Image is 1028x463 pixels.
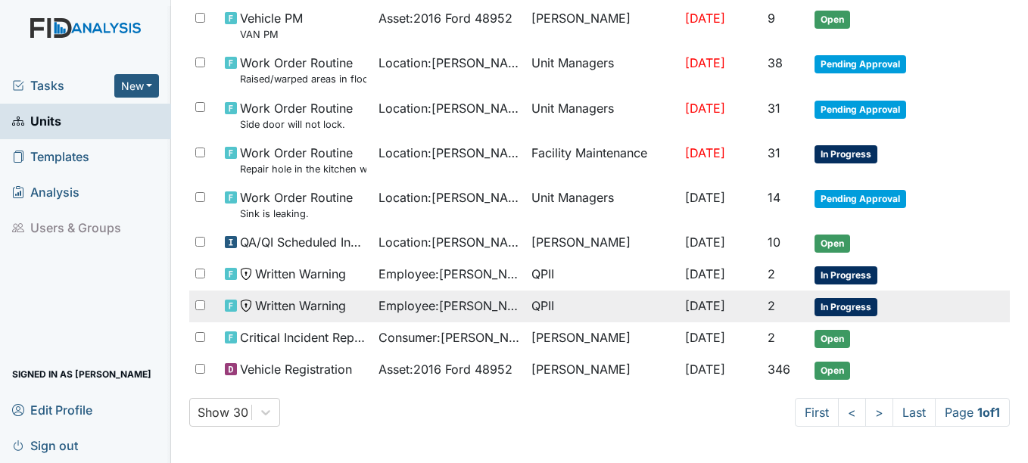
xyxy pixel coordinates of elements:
div: Show 30 [198,403,248,421]
span: Location : [PERSON_NAME]. ICF [378,99,519,117]
td: [PERSON_NAME] [525,3,678,48]
span: Vehicle Registration [240,360,352,378]
td: QPII [525,291,678,322]
span: [DATE] [685,362,725,377]
span: 346 [768,362,790,377]
span: [DATE] [685,11,725,26]
span: In Progress [815,298,877,316]
td: [PERSON_NAME] [525,322,678,354]
span: Templates [12,145,89,169]
button: New [114,74,160,98]
span: Vehicle PM VAN PM [240,9,303,42]
span: In Progress [815,145,877,163]
span: Pending Approval [815,101,906,119]
span: Critical Incident Report [240,328,366,346]
span: QA/QI Scheduled Inspection [240,233,366,251]
span: [DATE] [685,266,725,281]
span: 14 [768,190,780,205]
span: [DATE] [685,330,725,345]
span: Location : [PERSON_NAME]. ICF [378,233,519,251]
span: Edit Profile [12,398,92,421]
span: Pending Approval [815,190,906,208]
span: Open [815,362,850,380]
span: 9 [768,11,775,26]
span: Asset : 2016 Ford 48952 [378,9,512,27]
small: VAN PM [240,27,303,42]
span: Open [815,11,850,29]
span: 2 [768,266,775,281]
span: [DATE] [685,235,725,250]
td: [PERSON_NAME] [525,354,678,386]
span: Location : [PERSON_NAME]. ICF [378,188,519,207]
span: 38 [768,55,783,70]
small: Side door will not lock. [240,117,353,132]
span: Consumer : [PERSON_NAME] [378,328,519,346]
nav: task-pagination [795,398,1010,427]
span: Work Order Routine Raised/warped areas in floor near staff office and table. [240,54,366,86]
a: Last [892,398,936,427]
span: Sign out [12,433,78,457]
span: 10 [768,235,780,250]
span: Location : [PERSON_NAME]. ICF [378,54,519,72]
a: > [865,398,893,427]
span: Open [815,330,850,348]
span: Pending Approval [815,55,906,73]
small: Raised/warped areas in floor near staff office and table. [240,72,366,86]
span: Work Order Routine Side door will not lock. [240,99,353,132]
small: Repair hole in the kitchen wall. [240,162,366,176]
span: 31 [768,101,780,116]
a: < [838,398,866,427]
td: Facility Maintenance [525,138,678,182]
span: Asset : 2016 Ford 48952 [378,360,512,378]
td: [PERSON_NAME] [525,227,678,259]
span: 2 [768,298,775,313]
strong: 1 of 1 [977,405,1000,420]
span: Analysis [12,181,79,204]
span: Units [12,110,61,133]
span: [DATE] [685,190,725,205]
span: [DATE] [685,55,725,70]
span: In Progress [815,266,877,284]
td: Unit Managers [525,93,678,138]
span: Location : [PERSON_NAME]. ICF [378,144,519,162]
span: 2 [768,330,775,345]
span: Written Warning [255,297,346,315]
span: Open [815,235,850,253]
span: [DATE] [685,298,725,313]
td: Unit Managers [525,48,678,92]
span: [DATE] [685,101,725,116]
span: Written Warning [255,265,346,283]
span: Signed in as [PERSON_NAME] [12,362,151,386]
a: First [795,398,839,427]
span: Employee : [PERSON_NAME] [378,297,519,315]
span: Work Order Routine Repair hole in the kitchen wall. [240,144,366,176]
span: [DATE] [685,145,725,160]
span: Page [935,398,1010,427]
a: Tasks [12,76,114,95]
td: Unit Managers [525,182,678,227]
td: QPII [525,259,678,291]
span: 31 [768,145,780,160]
span: Work Order Routine Sink is leaking. [240,188,353,221]
small: Sink is leaking. [240,207,353,221]
span: Employee : [PERSON_NAME] [378,265,519,283]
